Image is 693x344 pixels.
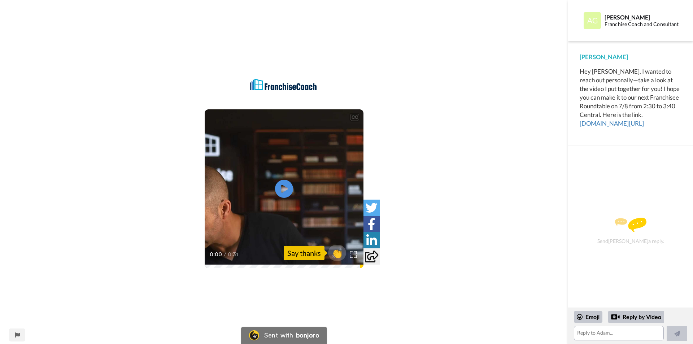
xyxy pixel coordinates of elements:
[580,119,644,127] a: [DOMAIN_NAME][URL]
[249,330,259,340] img: Bonjoro Logo
[605,14,681,21] div: [PERSON_NAME]
[611,313,620,321] div: Reply by Video
[350,251,357,258] img: Full screen
[350,114,359,121] div: CC
[210,250,222,259] span: 0:00
[580,53,681,61] div: [PERSON_NAME]
[328,245,346,261] button: 👏
[244,74,324,95] img: d1c6a77f-cc0c-4af8-a478-815822e8e1e2
[578,158,683,304] div: Send [PERSON_NAME] a reply.
[328,247,346,259] span: 👏
[615,218,646,232] img: message.svg
[284,246,324,260] div: Say thanks
[574,311,602,323] div: Emoji
[264,332,293,339] div: Sent with
[241,327,327,344] a: Bonjoro LogoSent withbonjoro
[228,250,240,259] span: 0:31
[608,311,664,323] div: Reply by Video
[580,67,681,128] div: Hey [PERSON_NAME], I wanted to reach out personally—take a look at the video I put together for y...
[296,332,319,339] div: bonjoro
[605,21,681,27] div: Franchise Coach and Consultant
[224,250,226,259] span: /
[584,12,601,29] img: Profile Image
